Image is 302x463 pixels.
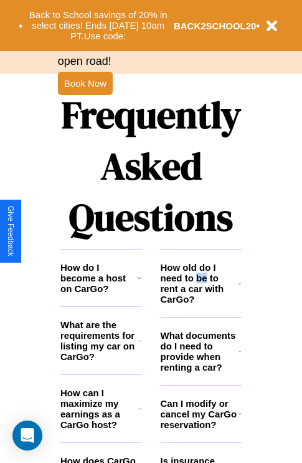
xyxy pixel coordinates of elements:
button: Book Now [58,72,113,95]
h3: Can I modify or cancel my CarGo reservation? [161,398,238,430]
b: BACK2SCHOOL20 [174,21,257,31]
button: Back to School savings of 20% in select cities! Ends [DATE] 10am PT.Use code: [23,6,174,45]
h1: Frequently Asked Questions [60,83,242,249]
div: Give Feedback [6,206,15,256]
div: Open Intercom Messenger [12,421,42,451]
h3: How do I become a host on CarGo? [60,262,137,294]
h3: What are the requirements for listing my car on CarGo? [60,319,138,362]
h3: What documents do I need to provide when renting a car? [161,330,239,373]
h3: How can I maximize my earnings as a CarGo host? [60,387,138,430]
h3: How old do I need to be to rent a car with CarGo? [161,262,238,305]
